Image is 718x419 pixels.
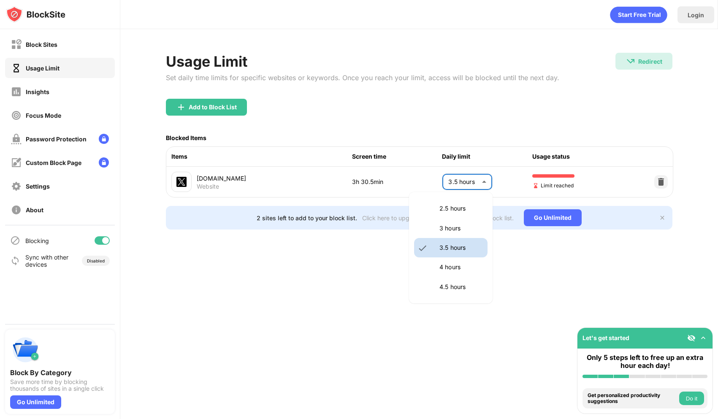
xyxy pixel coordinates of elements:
[439,302,482,311] p: 5 hours
[439,224,482,233] p: 3 hours
[439,262,482,272] p: 4 hours
[439,282,482,292] p: 4.5 hours
[439,204,482,213] p: 2.5 hours
[439,243,482,252] p: 3.5 hours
